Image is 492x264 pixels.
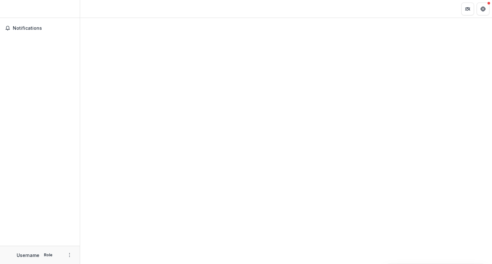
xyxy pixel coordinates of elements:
button: More [66,251,73,259]
button: Notifications [3,23,77,33]
p: Username [17,252,39,259]
button: Get Help [477,3,489,15]
span: Notifications [13,26,75,31]
button: Partners [461,3,474,15]
p: Role [42,252,54,258]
